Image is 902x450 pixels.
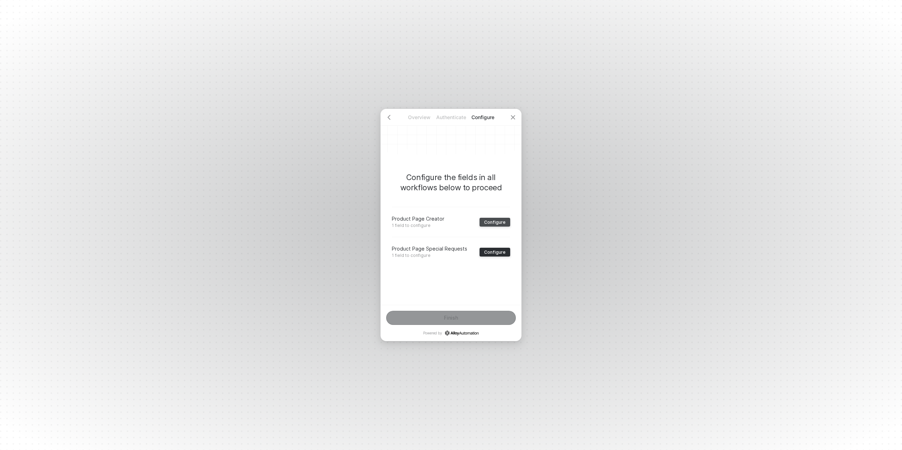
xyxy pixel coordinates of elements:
p: Configure [467,114,499,121]
div: Configure [484,249,506,255]
p: Powered by [423,331,479,335]
div: Configure [484,220,506,225]
p: 1 field to configure [392,253,467,258]
p: Overview [403,114,435,121]
p: Configure the fields in all workflows below to proceed [392,172,510,193]
p: Product Page Creator [392,216,444,222]
button: Configure [480,248,510,257]
p: Product Page Special Requests [392,246,467,252]
p: Authenticate [435,114,467,121]
button: Configure [480,218,510,227]
span: icon-arrow-left [386,115,392,120]
p: 1 field to configure [392,223,444,228]
span: icon-close [510,115,516,120]
button: Finish [386,311,516,325]
a: icon-success [445,331,479,335]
